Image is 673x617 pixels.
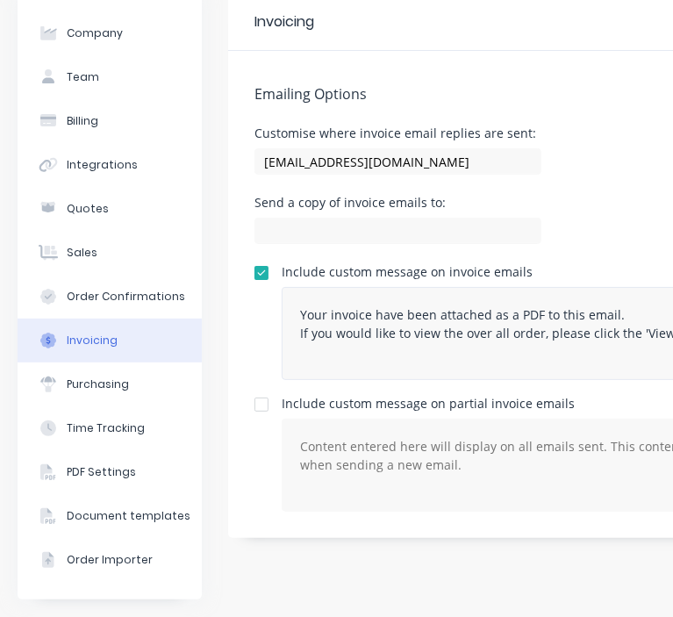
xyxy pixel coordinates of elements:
button: PDF Settings [18,450,202,494]
button: Purchasing [18,362,202,406]
div: Integrations [67,157,138,173]
div: Order Confirmations [67,289,185,305]
div: Invoicing [67,333,118,348]
button: Sales [18,231,202,275]
button: Order Confirmations [18,275,202,319]
div: PDF Settings [67,464,136,480]
div: Purchasing [67,377,129,392]
div: Document templates [67,508,190,524]
button: Order Importer [18,538,202,582]
button: Billing [18,99,202,143]
div: Quotes [67,201,109,217]
div: Sales [67,245,97,261]
div: Order Importer [67,552,153,568]
button: Time Tracking [18,406,202,450]
div: Time Tracking [67,420,145,436]
div: Company [67,25,123,41]
button: Document templates [18,494,202,538]
button: Company [18,11,202,55]
div: Invoicing [254,11,314,32]
div: Team [67,69,99,85]
button: Integrations [18,143,202,187]
button: Team [18,55,202,99]
button: Quotes [18,187,202,231]
div: Customise where invoice email replies are sent: [254,127,541,140]
button: Invoicing [18,319,202,362]
div: Send a copy of invoice emails to: [254,197,541,209]
div: Billing [67,113,98,129]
